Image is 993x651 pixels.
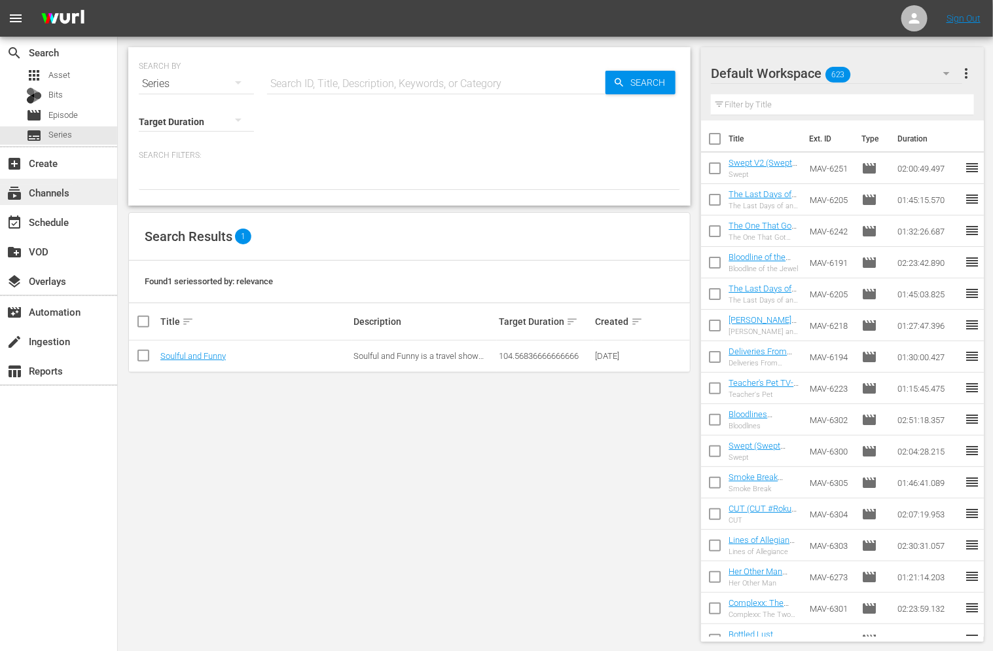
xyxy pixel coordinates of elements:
[596,351,640,361] div: [DATE]
[499,314,592,329] div: Target Duration
[861,632,877,648] span: Episode
[964,160,980,176] span: reorder
[861,443,877,459] span: Episode
[861,601,877,616] span: Episode
[145,229,232,244] span: Search Results
[729,441,796,460] a: Swept (Swept #Roku (VARIANT))
[26,67,42,83] span: Asset
[729,252,796,301] a: Bloodline of the Jewel TV-14 (Bloodline of the Jewel TV-14 #Roku (VARIANT))
[729,485,799,493] div: Smoke Break
[729,453,799,462] div: Swept
[631,316,643,327] span: sort
[964,223,980,238] span: reorder
[892,341,964,373] td: 01:30:00.427
[729,170,799,179] div: Swept
[854,121,890,157] th: Type
[729,346,792,396] a: Deliveries From Eva TV-14 (Deliveries From Eva TV-14 #Roku (VARIANT))
[729,189,797,238] a: The Last Days of an Escort TV-14 V2 (The Last Days of an Escort TV-14 #Roku (VARIANT))
[729,567,796,596] a: Her Other Man (Her Other Man #Roku (VARIANT))
[729,202,799,210] div: The Last Days of an Escort
[7,215,22,231] span: Schedule
[353,351,490,400] span: Soulful and Funny is a travel show hosted by comedian, [PERSON_NAME]. Come ride along with [PERSO...
[804,341,857,373] td: MAV-6194
[139,65,254,102] div: Series
[804,561,857,593] td: MAV-6273
[861,381,877,396] span: Episode
[861,160,877,176] span: Episode
[892,373,964,404] td: 01:15:45.475
[566,316,578,327] span: sort
[729,472,796,502] a: Smoke Break (Smoke Break #Roku (VARIANT))
[964,443,980,458] span: reorder
[26,88,42,103] div: Bits
[729,422,799,430] div: Bloodlines
[861,192,877,208] span: Episode
[804,593,857,624] td: MAV-6301
[729,409,795,439] a: Bloodlines (Bloodlines #Roku (VARIANT))
[26,128,42,143] span: Series
[892,184,964,215] td: 01:45:15.570
[729,121,801,157] th: Title
[729,233,799,242] div: The One That Got Away
[958,58,974,89] button: more_vert
[235,229,251,244] span: 1
[160,351,226,361] a: Soulful and Funny
[892,467,964,498] td: 01:46:41.089
[160,314,350,329] div: Title
[729,327,799,336] div: [PERSON_NAME] and Magic
[804,184,857,215] td: MAV-6205
[7,185,22,201] span: Channels
[48,128,72,141] span: Series
[964,506,980,521] span: reorder
[861,569,877,585] span: Episode
[729,284,797,333] a: The Last Days of an Escort TV-14 (The Last Days of an Escort TV-14 #Roku (VARIANT))
[31,3,94,34] img: ans4CAIJ8jUAAAAAAAAAAAAAAAAAAAAAAAAgQb4GAAAAAAAAAAAAAAAAAAAAAAAAJMjXAAAAAAAAAAAAAAAAAAAAAAAAgAT5G...
[861,412,877,428] span: Episode
[947,13,981,24] a: Sign Out
[804,436,857,467] td: MAV-6300
[958,65,974,81] span: more_vert
[892,498,964,530] td: 02:07:19.953
[605,71,676,94] button: Search
[861,223,877,239] span: Episode
[861,255,877,270] span: Episode
[892,404,964,436] td: 02:51:18.357
[711,55,962,92] div: Default Workspace
[964,191,980,207] span: reorder
[729,359,799,367] div: Deliveries From [PERSON_NAME]
[892,593,964,624] td: 02:23:59.132
[964,600,980,616] span: reorder
[964,631,980,647] span: reorder
[892,561,964,593] td: 01:21:14.203
[26,107,42,123] span: Episode
[7,156,22,172] span: Create
[729,516,799,525] div: CUT
[48,88,63,102] span: Bits
[729,610,799,619] div: Complexx: The Two Exes
[729,504,797,523] a: CUT (CUT #Roku (VARIANT))
[625,71,676,94] span: Search
[182,316,194,327] span: sort
[964,411,980,427] span: reorder
[964,286,980,301] span: reorder
[861,349,877,365] span: Episode
[729,535,799,574] a: Lines of Allegiance (Lines of Allegiance #Roku (VARIANT))
[729,158,797,177] a: Swept V2 (Swept V2 #Roku)
[729,265,799,273] div: Bloodline of the Jewel
[861,538,877,553] span: Episode
[964,568,980,584] span: reorder
[861,318,877,333] span: Episode
[499,351,592,361] div: 104.56836666666666
[892,278,964,310] td: 01:45:03.825
[804,215,857,247] td: MAV-6242
[890,121,968,157] th: Duration
[861,506,877,522] span: Episode
[48,69,70,82] span: Asset
[964,348,980,364] span: reorder
[964,474,980,490] span: reorder
[892,436,964,467] td: 02:04:28.215
[892,530,964,561] td: 02:30:31.057
[826,61,851,88] span: 623
[804,404,857,436] td: MAV-6302
[964,317,980,333] span: reorder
